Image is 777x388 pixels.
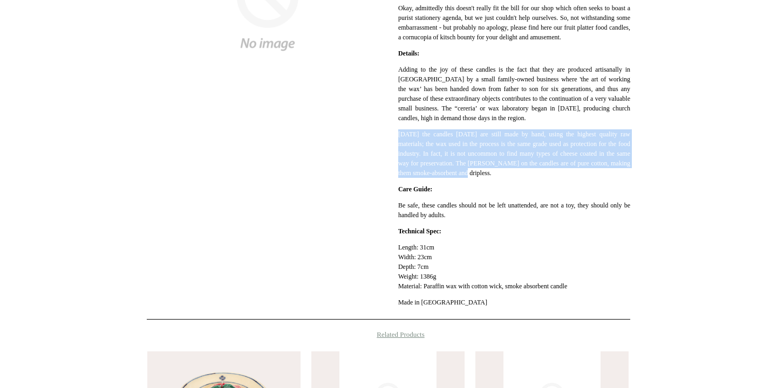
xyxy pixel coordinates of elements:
strong: Technical Spec: [398,227,441,235]
p: Made in [GEOGRAPHIC_DATA] [398,297,630,307]
strong: Details: [398,50,419,57]
p: Be safe, these candles should not be left unattended, are not a toy, they should only be handled ... [398,200,630,220]
p: [DATE] the candles [DATE] are still made by hand, using the highest quality raw materials; the wa... [398,129,630,178]
p: Length: 31cm Width: 23cm Depth: 7cm Weight: 1386g Material: Paraffin wax with cotton wick, smoke ... [398,242,630,291]
strong: Care Guide: [398,185,432,193]
h4: Related Products [119,330,658,339]
p: Okay, admittedly this doesn't really fit the bill for our shop which often seeks to boast a puris... [398,3,630,42]
p: Adding to the joy of these candles is the fact that they are produced artisanally in [GEOGRAPHIC_... [398,65,630,123]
